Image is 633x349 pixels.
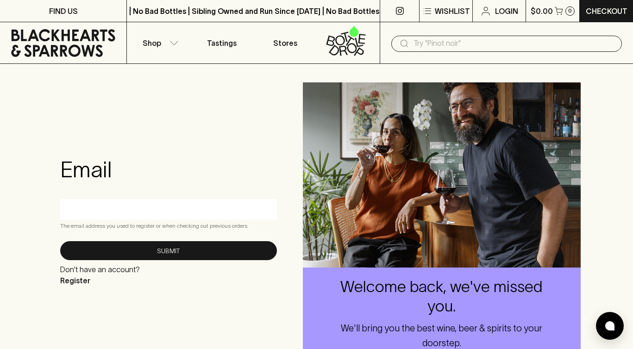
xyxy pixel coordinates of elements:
img: bubble-icon [605,321,614,330]
p: 0 [568,8,572,13]
p: FIND US [49,6,78,17]
p: Checkout [586,6,627,17]
a: Tastings [190,22,253,63]
p: Register [60,275,140,286]
img: pjver.png [303,82,581,268]
p: $0.00 [531,6,553,17]
a: Stores [253,22,316,63]
h4: Welcome back, we've missed you. [336,277,547,316]
input: Try "Pinot noir" [414,36,614,51]
p: Don't have an account? [60,264,140,275]
button: Submit [60,241,277,260]
p: Stores [273,37,297,49]
button: Shop [127,22,190,63]
p: Wishlist [435,6,470,17]
h3: Email [60,156,277,182]
p: The email address you used to register or when checking out previous orders [60,221,277,231]
p: Login [495,6,518,17]
p: Shop [143,37,161,49]
p: Tastings [207,37,237,49]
